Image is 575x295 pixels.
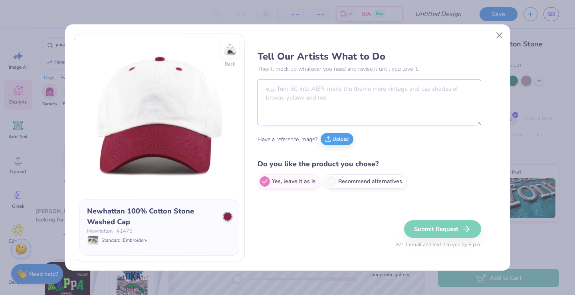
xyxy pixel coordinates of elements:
[225,60,235,68] div: Back
[117,227,133,235] span: # 1475
[101,237,147,244] span: Standard: Embroidery
[222,40,238,56] img: Back
[258,65,481,73] p: They’ll mock up whatever you need and revise it until you love it.
[258,174,320,189] label: Yes, leave it as is
[258,135,317,144] span: Have a reference image?
[395,241,481,249] span: We’ll email and text it to you by 8 pm.
[492,28,507,43] button: Close
[258,50,481,62] h3: Tell Our Artists What to Do
[324,174,406,189] label: Recommend alternatives
[258,158,481,170] h4: Do you like the product you chose?
[87,206,217,227] div: Newhattan 100% Cotton Stone Washed Cap
[321,133,353,145] button: Upload
[88,236,98,245] img: Standard: Embroidery
[87,227,113,235] span: Newhattan
[79,39,239,199] img: Front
